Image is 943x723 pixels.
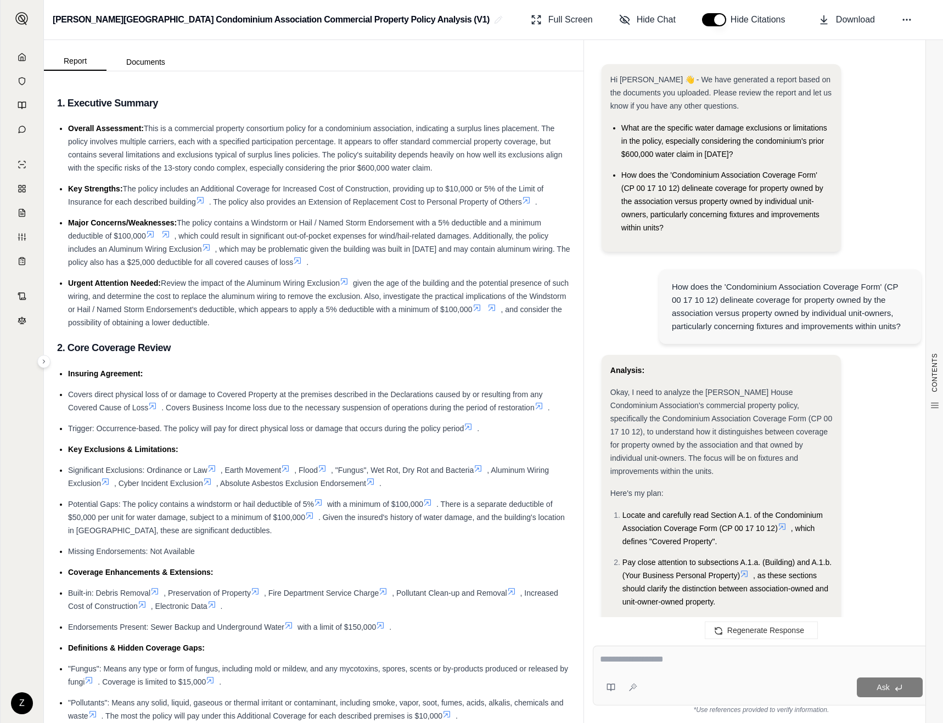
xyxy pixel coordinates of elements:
[68,466,549,488] span: , Aluminum Wiring Exclusion
[68,245,570,267] span: , which may be problematic given the building was built in [DATE] and may contain aluminum wiring...
[622,511,823,533] span: Locate and carefully read Section A.1. of the Condominium Association Coverage Form (CP 00 17 10 12)
[327,500,423,509] span: with a minimum of $100,000
[114,479,203,488] span: , Cyber Incident Exclusion
[621,123,827,159] span: What are the specific water damage exclusions or limitations in the policy, especially considerin...
[7,250,37,272] a: Coverage Table
[68,231,548,253] span: , which could result in significant out-of-pocket expenses for wind/hail-related damages. Additio...
[57,338,570,358] h3: 2. Core Coverage Review
[593,705,930,714] div: *Use references provided to verify information.
[11,692,33,714] div: Z
[98,677,206,686] span: . Coverage is limited to $15,000
[622,524,815,546] span: , which defines "Covered Property".
[705,622,818,639] button: Regenerate Response
[637,13,676,26] span: Hide Chat
[68,623,284,631] span: Endorsements Present: Sewer Backup and Underground Water
[7,154,37,176] a: Single Policy
[672,280,908,333] div: How does the 'Condominium Association Coverage Form' (CP 00 17 10 12) delineate coverage for prop...
[877,683,889,692] span: Ask
[294,466,318,475] span: , Flood
[68,698,564,720] span: "Pollutants": Means any solid, liquid, gaseous or thermal irritant or contaminant, including smok...
[37,355,50,368] button: Expand sidebar
[379,479,381,488] span: .
[68,305,562,327] span: , and consider the possibility of obtaining a lower deductible.
[68,279,569,314] span: given the age of the building and the potential presence of such wiring, and determine the cost t...
[477,424,479,433] span: .
[68,589,150,597] span: Built-in: Debris Removal
[535,197,537,206] span: .
[930,353,939,392] span: CONTENTS
[7,226,37,248] a: Custom Report
[68,547,195,556] span: Missing Endorsements: Not Available
[7,70,37,92] a: Documents Vault
[68,424,464,433] span: Trigger: Occurrence-based. The policy will pay for direct physical loss or damage that occurs dur...
[68,218,541,240] span: The policy contains a Windstorm or Hail / Named Storm Endorsement with a 5% deductible and a mini...
[857,677,923,697] button: Ask
[331,466,474,475] span: , "Fungus", Wet Rot, Dry Rot and Bacteria
[610,366,644,375] strong: Analysis:
[392,589,507,597] span: , Pollutant Clean-up and Removal
[298,623,376,631] span: with a limit of $150,000
[221,602,223,611] span: .
[526,9,597,31] button: Full Screen
[53,10,490,30] h2: [PERSON_NAME][GEOGRAPHIC_DATA] Condominium Association Commercial Property Policy Analysis (V1)
[622,558,832,580] span: Pay close attention to subsections A.1.a. (Building) and A.1.b. (Your Business Personal Property)
[106,53,185,71] button: Documents
[68,466,207,475] span: Significant Exclusions: Ordinance or Law
[610,388,832,476] span: Okay, I need to analyze the [PERSON_NAME] House Condominium Association's commercial property pol...
[11,8,33,30] button: Expand sidebar
[7,309,37,331] a: Legal Search Engine
[610,75,832,110] span: Hi [PERSON_NAME] 👋 - We have generated a report based on the documents you uploaded. Please revie...
[68,568,214,577] span: Coverage Enhancements & Extensions:
[622,571,828,606] span: , as these sections should clarify the distinction between association-owned and unit-owner-owned...
[102,711,443,720] span: . The most the policy will pay under this Additional Coverage for each described premises is $10,000
[621,171,823,232] span: How does the 'Condominium Association Coverage Form' (CP 00 17 10 12) delineate coverage for prop...
[264,589,379,597] span: , Fire Department Service Charge
[219,677,221,686] span: .
[68,369,143,378] span: Insuring Agreement:
[68,664,568,686] span: "Fungus": Means any type or form of fungus, including mold or mildew, and any mycotoxins, spores,...
[615,9,680,31] button: Hide Chat
[7,202,37,224] a: Claim Coverage
[68,124,562,172] span: This is a commercial property consortium policy for a condominium association, indicating a surpl...
[68,500,314,509] span: Potential Gaps: The policy contains a windstorm or hail deductible of 5%
[814,9,879,31] button: Download
[57,93,570,113] h3: 1. Executive Summary
[7,118,37,140] a: Chat
[727,626,804,635] span: Regenerate Response
[68,643,205,652] span: Definitions & Hidden Coverage Gaps:
[161,279,340,287] span: Review the impact of the Aluminum Wiring Exclusion
[7,94,37,116] a: Prompt Library
[548,403,550,412] span: .
[68,589,558,611] span: , Increased Cost of Construction
[7,178,37,200] a: Policy Comparisons
[456,711,458,720] span: .
[209,197,522,206] span: . The policy also provides an Extension of Replacement Cost to Personal Property of Others
[548,13,593,26] span: Full Screen
[7,285,37,307] a: Contract Analysis
[389,623,391,631] span: .
[68,124,144,133] span: Overall Assessment:
[68,445,178,454] span: Key Exclusions & Limitations:
[306,258,308,267] span: .
[216,479,366,488] span: , Absolute Asbestos Exclusion Endorsement
[68,218,177,227] span: Major Concerns/Weaknesses:
[68,513,565,535] span: . Given the insured's history of water damage, and the building's location in [GEOGRAPHIC_DATA], ...
[68,279,161,287] span: Urgent Attention Needed:
[164,589,251,597] span: , Preservation of Property
[15,12,29,25] img: Expand sidebar
[151,602,207,611] span: , Electronic Data
[731,13,792,26] span: Hide Citations
[44,52,106,71] button: Report
[836,13,875,26] span: Download
[221,466,282,475] span: , Earth Movement
[68,390,543,412] span: Covers direct physical loss of or damage to Covered Property at the premises described in the Dec...
[7,46,37,68] a: Home
[610,489,664,498] span: Here's my plan:
[68,500,553,522] span: . There is a separate deductible of $50,000 per unit for water damage, subject to a minimum of $1...
[161,403,534,412] span: . Covers Business Income loss due to the necessary suspension of operations during the period of ...
[68,184,543,206] span: The policy includes an Additional Coverage for Increased Cost of Construction, providing up to $1...
[68,184,123,193] span: Key Strengths:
